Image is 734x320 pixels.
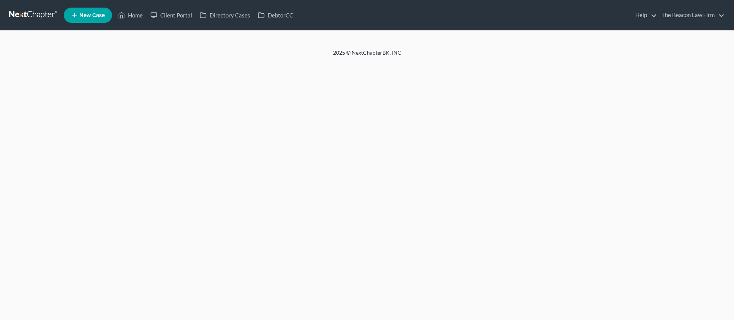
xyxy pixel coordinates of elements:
[254,8,297,22] a: DebtorCC
[658,8,725,22] a: The Beacon Law Firm
[196,8,254,22] a: Directory Cases
[147,8,196,22] a: Client Portal
[151,49,584,63] div: 2025 © NextChapterBK, INC
[631,8,657,22] a: Help
[114,8,147,22] a: Home
[64,8,112,23] new-legal-case-button: New Case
